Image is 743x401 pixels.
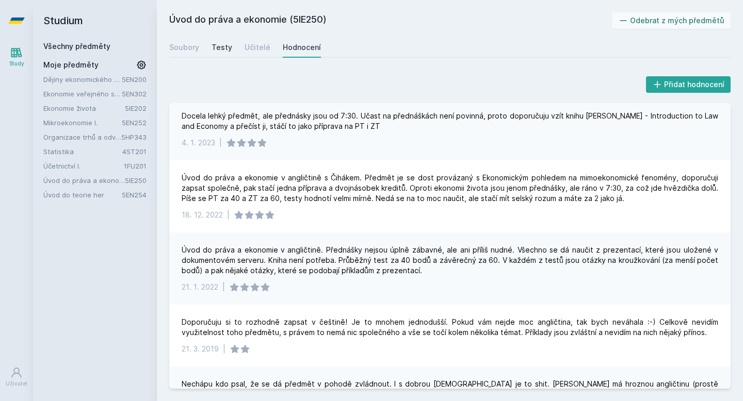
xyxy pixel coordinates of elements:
[223,344,225,354] div: |
[121,133,147,141] a: 5HP343
[122,90,147,98] a: 5EN302
[43,132,121,142] a: Organizace trhů a odvětví pohledem manažerů
[43,175,125,186] a: Úvod do práva a ekonomie
[43,146,122,157] a: Statistika
[43,103,125,113] a: Ekonomie života
[122,75,147,83] a: 5EN200
[182,344,219,354] div: 21. 3. 2019
[182,317,718,338] div: Doporučuju si to rozhodně zapsat v češtině! Je to mnohem jednodušší. Pokud vám nejde moc angličti...
[182,111,718,131] div: Docela lehký předmět, ale přednásky jsou od 7:30. Učast na přednáškách není povinná, proto doporu...
[245,42,270,53] div: Učitelé
[122,147,147,156] a: 4ST201
[122,191,147,199] a: 5EN254
[219,138,222,148] div: |
[2,361,31,393] a: Uživatel
[43,74,122,85] a: Dějiny ekonomického myšlení
[2,41,31,73] a: Study
[43,89,122,99] a: Ekonomie veřejného sektoru
[612,12,731,29] button: Odebrat z mých předmětů
[283,42,321,53] div: Hodnocení
[182,282,218,292] div: 21. 1. 2022
[182,210,223,220] div: 18. 12. 2022
[169,37,199,58] a: Soubory
[182,245,718,276] div: Úvod do práva a ekonomie v angličtině. Přednášky nejsou úplně zábavné, ale ani příliš nudné. Všec...
[125,104,147,112] a: 5IE202
[182,138,215,148] div: 4. 1. 2023
[283,37,321,58] a: Hodnocení
[43,161,124,171] a: Účetnictví I.
[43,60,99,70] span: Moje předměty
[6,380,27,388] div: Uživatel
[182,173,718,204] div: Úvod do práva a ekonomie v angličtině s Čihákem. Předmět je se dost provázaný s Ekonomickým pohle...
[212,37,232,58] a: Testy
[125,176,147,185] a: 5IE250
[124,162,147,170] a: 1FU201
[169,12,612,29] h2: Úvod do práva a ekonomie (5IE250)
[122,119,147,127] a: 5EN252
[227,210,230,220] div: |
[43,118,122,128] a: Mikroekonomie I.
[169,42,199,53] div: Soubory
[212,42,232,53] div: Testy
[9,60,24,68] div: Study
[646,76,731,93] button: Přidat hodnocení
[43,190,122,200] a: Úvod do teorie her
[43,42,110,51] a: Všechny předměty
[245,37,270,58] a: Učitelé
[222,282,225,292] div: |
